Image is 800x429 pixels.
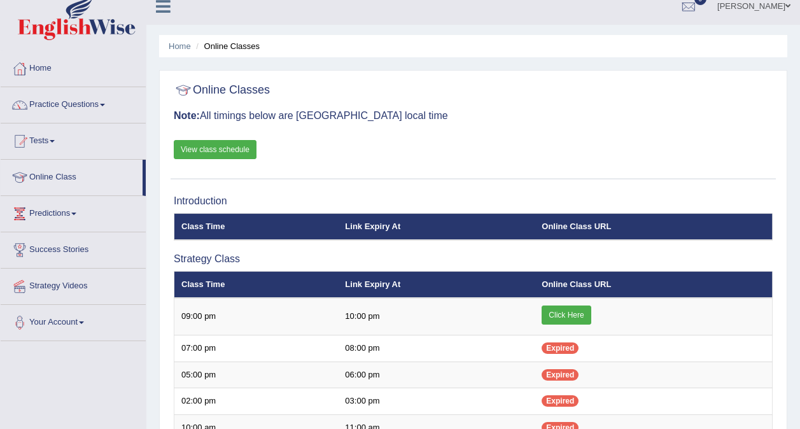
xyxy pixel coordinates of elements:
[535,213,772,240] th: Online Class URL
[193,40,260,52] li: Online Classes
[174,253,773,265] h3: Strategy Class
[1,305,146,337] a: Your Account
[174,298,339,335] td: 09:00 pm
[1,160,143,192] a: Online Class
[338,335,535,362] td: 08:00 pm
[1,269,146,300] a: Strategy Videos
[338,362,535,388] td: 06:00 pm
[174,81,270,100] h2: Online Classes
[1,196,146,228] a: Predictions
[174,388,339,415] td: 02:00 pm
[174,335,339,362] td: 07:00 pm
[542,369,579,381] span: Expired
[535,271,772,298] th: Online Class URL
[174,213,339,240] th: Class Time
[542,342,579,354] span: Expired
[1,51,146,83] a: Home
[174,110,200,121] b: Note:
[174,271,339,298] th: Class Time
[338,271,535,298] th: Link Expiry At
[1,232,146,264] a: Success Stories
[1,123,146,155] a: Tests
[542,395,579,407] span: Expired
[338,298,535,335] td: 10:00 pm
[174,195,773,207] h3: Introduction
[169,41,191,51] a: Home
[338,213,535,240] th: Link Expiry At
[542,306,591,325] a: Click Here
[338,388,535,415] td: 03:00 pm
[174,110,773,122] h3: All timings below are [GEOGRAPHIC_DATA] local time
[1,87,146,119] a: Practice Questions
[174,140,256,159] a: View class schedule
[174,362,339,388] td: 05:00 pm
